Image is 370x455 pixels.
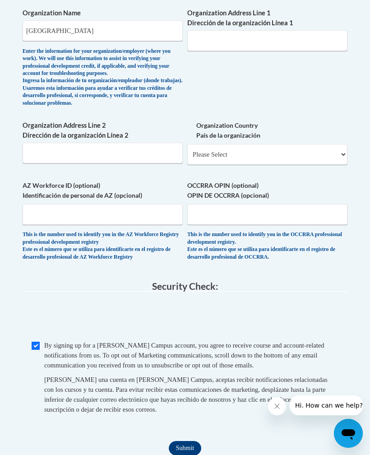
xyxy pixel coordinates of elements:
input: Metadata input [23,143,183,163]
div: Enter the information for your organization/employer (where you work). We will use this informati... [23,48,183,107]
label: AZ Workforce ID (optional) Identificación de personal de AZ (opcional) [23,181,183,200]
input: Metadata input [23,20,183,41]
span: By signing up for a [PERSON_NAME] Campus account, you agree to receive course and account-related... [44,342,324,369]
span: [PERSON_NAME] una cuenta en [PERSON_NAME] Campus, aceptas recibir notificaciones relacionadas con... [44,376,334,413]
iframe: Button to launch messaging window [334,419,363,448]
iframe: Close message [268,397,286,415]
label: OCCRRA OPIN (optional) OPIN DE OCCRRA (opcional) [187,181,347,200]
label: Organization Country País de la organización [187,121,347,140]
label: Organization Address Line 2 Dirección de la organización Línea 2 [23,121,183,140]
span: Security Check: [152,280,218,292]
div: This is the number used to identify you in the AZ Workforce Registry professional development reg... [23,231,183,261]
iframe: reCAPTCHA [116,301,254,336]
div: This is the number used to identify you in the OCCRRA professional development registry. Este es ... [187,231,347,261]
label: Organization Address Line 1 Dirección de la organización Línea 1 [187,8,347,28]
iframe: Message from company [290,395,363,415]
label: Organization Name [23,8,183,18]
input: Metadata input [187,30,347,51]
